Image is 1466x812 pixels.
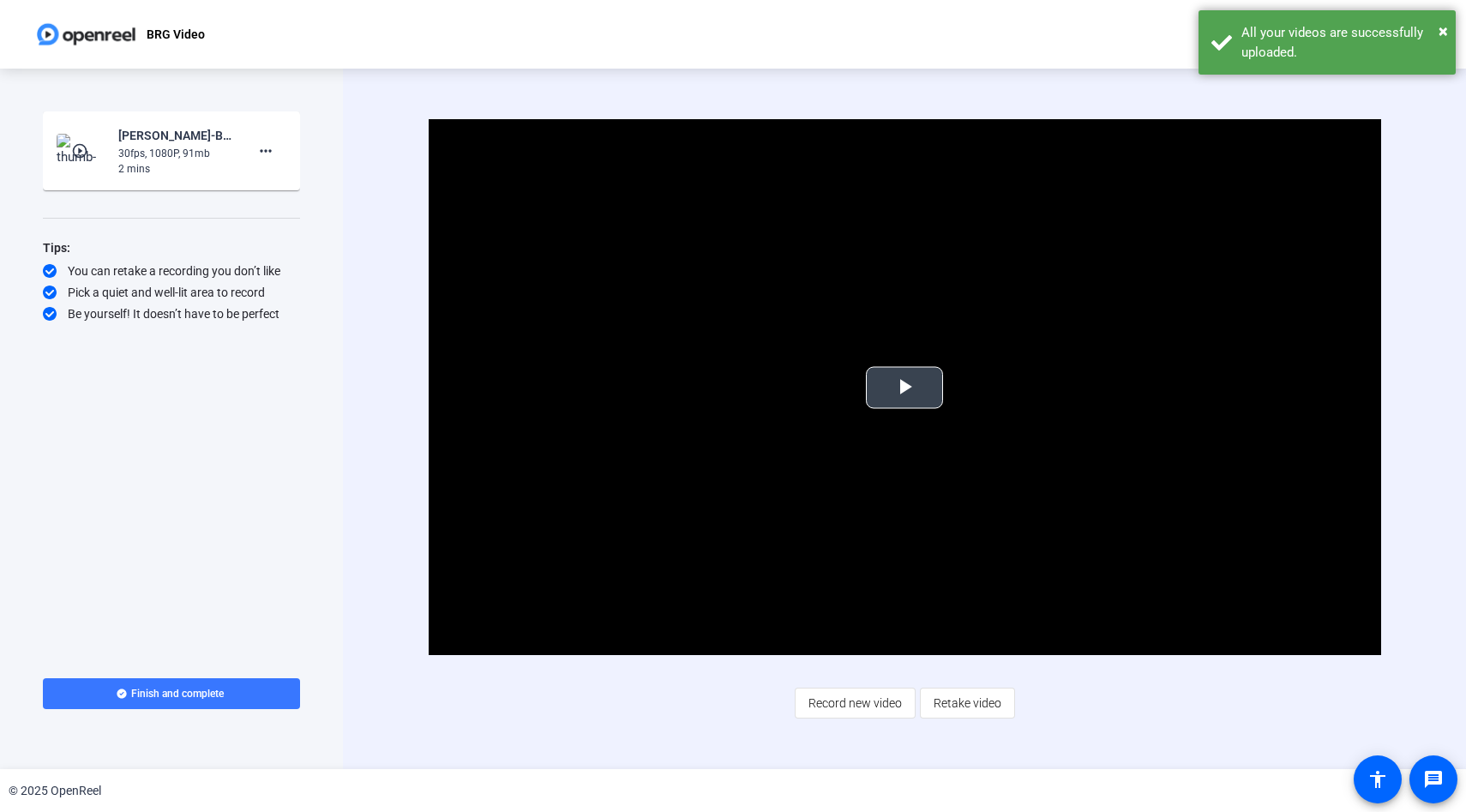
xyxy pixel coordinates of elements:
[429,119,1381,655] div: Video Player
[43,262,300,280] div: You can retake a recording you don’t like
[920,688,1015,719] button: Retake video
[34,17,138,51] img: OpenReel logo
[43,284,300,301] div: Pick a quiet and well-lit area to record
[71,142,92,159] mat-icon: play_circle_outline
[43,678,300,709] button: Finish and complete
[866,366,943,408] button: Play Video
[118,125,233,146] div: [PERSON_NAME]-BRG Video-BRG Video-1759513499027-webcam
[1367,769,1388,790] mat-icon: accessibility
[43,238,300,258] div: Tips:
[1439,18,1448,44] button: Close
[9,782,101,800] div: © 2025 OpenReel
[808,687,902,719] span: Record new video
[1439,21,1448,41] span: ×
[1423,769,1444,790] mat-icon: message
[934,687,1001,719] span: Retake video
[147,24,205,45] p: BRG Video
[1241,23,1443,62] div: All your videos are successfully uploaded.
[118,146,233,161] div: 30fps, 1080P, 91mb
[255,141,276,161] mat-icon: more_horiz
[131,687,224,701] span: Finish and complete
[118,161,233,177] div: 2 mins
[43,305,300,322] div: Be yourself! It doesn’t have to be perfect
[57,134,107,168] img: thumb-nail
[795,688,916,719] button: Record new video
